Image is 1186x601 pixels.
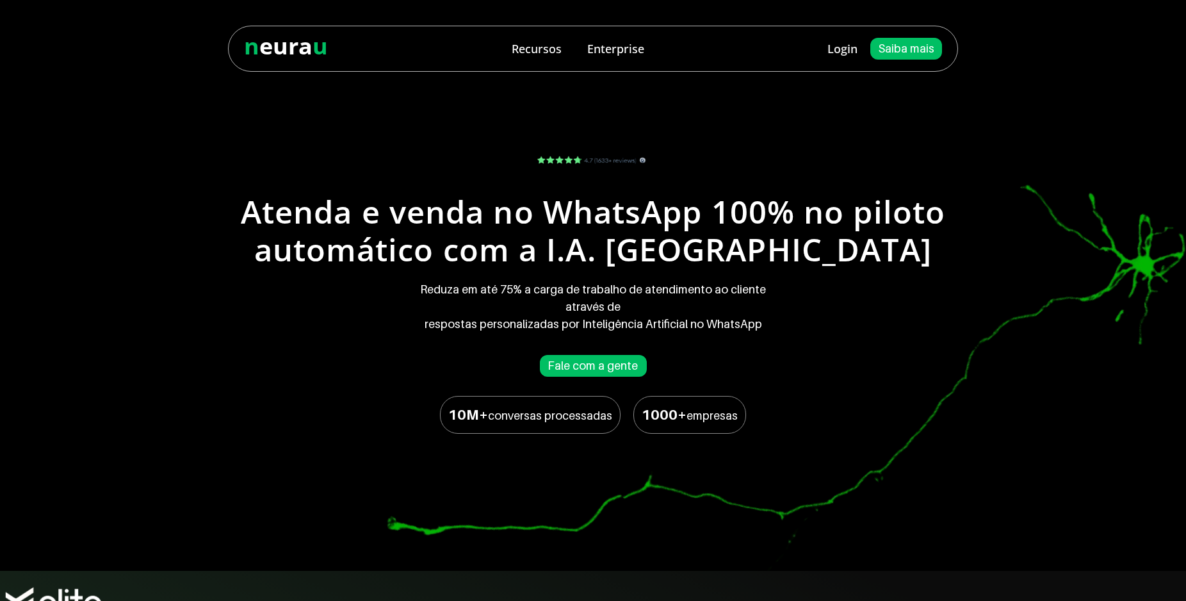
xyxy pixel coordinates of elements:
p: conversas processadas [448,404,612,425]
img: ENTERPRISE-MARCA-E-SITE-NEURAU-3.png [535,142,651,180]
p: empresas [642,404,738,425]
span: Saiba mais [878,43,934,54]
font: u [313,30,328,62]
a: neurau [244,30,328,62]
p: Reduza em até 75% a carga de trabalho de atendimento ao cliente através de respostas personalizad... [392,281,793,333]
a: Enterprise [574,34,657,63]
a: Fale com a gente [540,355,647,377]
a: Saiba mais [870,38,942,60]
a: Login [827,41,857,56]
span: Fale com a gente [548,360,638,372]
strong: 10M+ [448,406,488,423]
a: Recursos [499,34,574,63]
strong: 1000+ [642,406,686,423]
h2: Atenda e venda no WhatsApp 100% no piloto automático com a I.A. [GEOGRAPHIC_DATA] [234,193,952,268]
font: n [244,30,259,62]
